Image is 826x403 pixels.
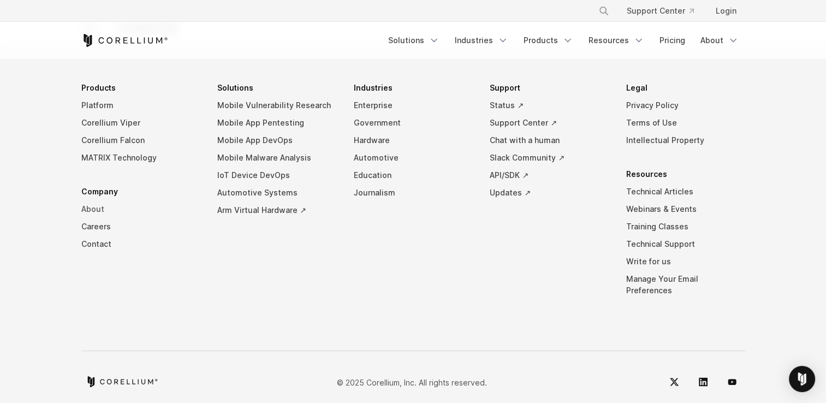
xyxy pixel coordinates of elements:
[626,114,745,132] a: Terms of Use
[490,149,609,167] a: Slack Community ↗
[382,31,446,50] a: Solutions
[490,114,609,132] a: Support Center ↗
[490,97,609,114] a: Status ↗
[217,149,336,167] a: Mobile Malware Analysis
[354,149,473,167] a: Automotive
[81,114,200,132] a: Corellium Viper
[81,200,200,218] a: About
[626,235,745,253] a: Technical Support
[81,79,745,316] div: Navigation Menu
[626,253,745,270] a: Write for us
[217,201,336,219] a: Arm Virtual Hardware ↗
[626,132,745,149] a: Intellectual Property
[337,376,487,388] p: © 2025 Corellium, Inc. All rights reserved.
[707,1,745,21] a: Login
[626,183,745,200] a: Technical Articles
[81,218,200,235] a: Careers
[81,97,200,114] a: Platform
[653,31,692,50] a: Pricing
[719,369,745,395] a: YouTube
[594,1,614,21] button: Search
[618,1,703,21] a: Support Center
[694,31,745,50] a: About
[585,1,745,21] div: Navigation Menu
[448,31,515,50] a: Industries
[626,97,745,114] a: Privacy Policy
[354,97,473,114] a: Enterprise
[81,132,200,149] a: Corellium Falcon
[81,235,200,253] a: Contact
[217,132,336,149] a: Mobile App DevOps
[81,149,200,167] a: MATRIX Technology
[217,167,336,184] a: IoT Device DevOps
[582,31,651,50] a: Resources
[789,366,815,392] div: Open Intercom Messenger
[382,31,745,50] div: Navigation Menu
[626,200,745,218] a: Webinars & Events
[217,184,336,201] a: Automotive Systems
[490,184,609,201] a: Updates ↗
[690,369,716,395] a: LinkedIn
[661,369,687,395] a: Twitter
[626,270,745,299] a: Manage Your Email Preferences
[354,114,473,132] a: Government
[354,184,473,201] a: Journalism
[626,218,745,235] a: Training Classes
[217,97,336,114] a: Mobile Vulnerability Research
[354,167,473,184] a: Education
[490,167,609,184] a: API/SDK ↗
[490,132,609,149] a: Chat with a human
[517,31,580,50] a: Products
[217,114,336,132] a: Mobile App Pentesting
[354,132,473,149] a: Hardware
[86,376,158,387] a: Corellium home
[81,34,168,47] a: Corellium Home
